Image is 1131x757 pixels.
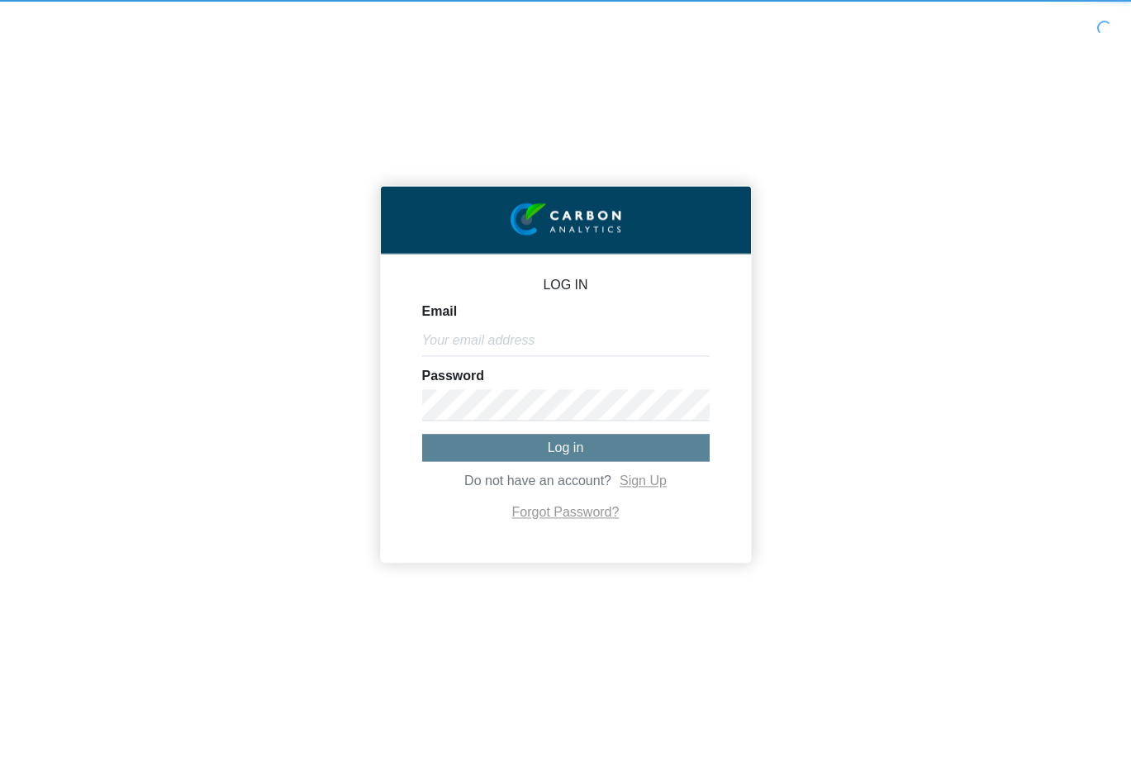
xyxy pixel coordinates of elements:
img: insight-logo-2.png [511,202,621,236]
span: Do not have an account? [464,474,611,488]
span: Log in [548,440,584,455]
p: LOG IN [422,279,710,292]
label: Password [422,369,485,383]
a: Forgot Password? [512,506,620,520]
a: Sign Up [620,474,667,488]
button: Log in [422,434,710,461]
label: Email [422,305,458,318]
input: Your email address [422,325,710,356]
